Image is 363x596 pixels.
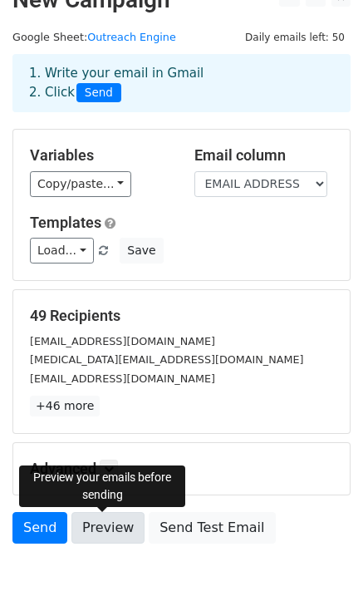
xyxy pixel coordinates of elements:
h5: Email column [194,146,334,165]
a: Load... [30,238,94,264]
h5: 49 Recipients [30,307,333,325]
iframe: Chat Widget [280,516,363,596]
a: +46 more [30,396,100,416]
button: Save [120,238,163,264]
small: [EMAIL_ADDRESS][DOMAIN_NAME] [30,372,215,385]
div: 1. Write your email in Gmail 2. Click [17,64,346,102]
a: Outreach Engine [87,31,176,43]
small: Google Sheet: [12,31,176,43]
span: Send [76,83,121,103]
a: Templates [30,214,101,231]
a: Preview [71,512,145,544]
h5: Variables [30,146,169,165]
small: [MEDICAL_DATA][EMAIL_ADDRESS][DOMAIN_NAME] [30,353,303,366]
a: Send Test Email [149,512,275,544]
div: Preview your emails before sending [19,465,185,507]
a: Daily emails left: 50 [239,31,351,43]
small: [EMAIL_ADDRESS][DOMAIN_NAME] [30,335,215,347]
span: Daily emails left: 50 [239,28,351,47]
a: Send [12,512,67,544]
a: Copy/paste... [30,171,131,197]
